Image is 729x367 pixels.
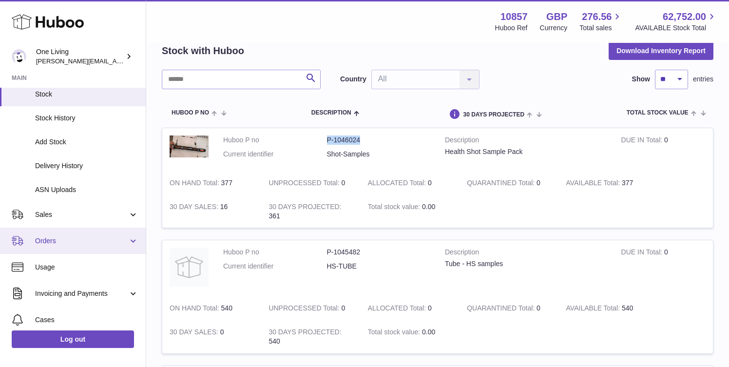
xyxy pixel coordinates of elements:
span: Total sales [579,23,623,33]
span: Cases [35,315,138,325]
td: 540 [162,296,261,320]
span: Sales [35,210,128,219]
div: Tube - HS samples [445,259,607,269]
strong: GBP [546,10,567,23]
strong: AVAILABLE Total [566,304,622,314]
a: 276.56 Total sales [579,10,623,33]
td: 540 [559,296,658,320]
strong: Description [445,248,607,259]
dd: P-1045482 [327,248,431,257]
td: 377 [162,171,261,195]
td: 361 [261,195,360,228]
span: Description [311,110,351,116]
strong: 10857 [500,10,528,23]
strong: DUE IN Total [621,136,664,146]
dt: Current identifier [223,150,327,159]
h2: Stock with Huboo [162,44,244,58]
span: Total stock value [627,110,689,116]
strong: ALLOCATED Total [368,304,428,314]
strong: 30 DAYS PROJECTED [269,203,341,213]
span: entries [693,75,713,84]
strong: Total stock value [368,328,422,338]
strong: 30 DAY SALES [170,328,220,338]
a: Log out [12,330,134,348]
td: 0 [162,320,261,353]
span: Add Stock [35,137,138,147]
dd: Shot-Samples [327,150,431,159]
span: Orders [35,236,128,246]
td: 0 [614,240,713,296]
strong: ALLOCATED Total [368,179,428,189]
strong: 30 DAY SALES [170,203,220,213]
strong: DUE IN Total [621,248,664,258]
span: 0 [537,179,540,187]
span: Stock History [35,114,138,123]
label: Show [632,75,650,84]
div: Health Shot Sample Pack [445,147,607,156]
td: 0 [261,171,360,195]
img: product image [170,248,209,287]
dt: Huboo P no [223,135,327,145]
span: Stock [35,90,138,99]
span: ASN Uploads [35,185,138,194]
dt: Huboo P no [223,248,327,257]
dt: Current identifier [223,262,327,271]
dd: P-1046024 [327,135,431,145]
img: product image [170,135,209,157]
td: 0 [261,296,360,320]
strong: QUARANTINED Total [467,304,537,314]
td: 0 [614,128,713,171]
span: Invoicing and Payments [35,289,128,298]
td: 0 [361,171,460,195]
img: Jessica@oneliving.com [12,49,26,64]
strong: Total stock value [368,203,422,213]
label: Country [340,75,366,84]
td: 16 [162,195,261,228]
td: 540 [261,320,360,353]
span: AVAILABLE Stock Total [635,23,717,33]
strong: AVAILABLE Total [566,179,622,189]
span: 276.56 [582,10,612,23]
span: 62,752.00 [663,10,706,23]
strong: ON HAND Total [170,179,221,189]
span: 0.00 [422,203,435,211]
dd: HS-TUBE [327,262,431,271]
a: 62,752.00 AVAILABLE Stock Total [635,10,717,33]
button: Download Inventory Report [609,42,713,59]
strong: Description [445,135,607,147]
div: Currency [540,23,568,33]
div: One Living [36,47,124,66]
strong: QUARANTINED Total [467,179,537,189]
td: 377 [559,171,658,195]
td: 0 [361,296,460,320]
strong: ON HAND Total [170,304,221,314]
div: Huboo Ref [495,23,528,33]
strong: UNPROCESSED Total [269,304,341,314]
strong: 30 DAYS PROJECTED [269,328,341,338]
span: Huboo P no [172,110,209,116]
span: Usage [35,263,138,272]
strong: UNPROCESSED Total [269,179,341,189]
span: 0.00 [422,328,435,336]
span: 0 [537,304,540,312]
span: [PERSON_NAME][EMAIL_ADDRESS][DOMAIN_NAME] [36,57,195,65]
span: 30 DAYS PROJECTED [463,112,524,118]
span: Delivery History [35,161,138,171]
